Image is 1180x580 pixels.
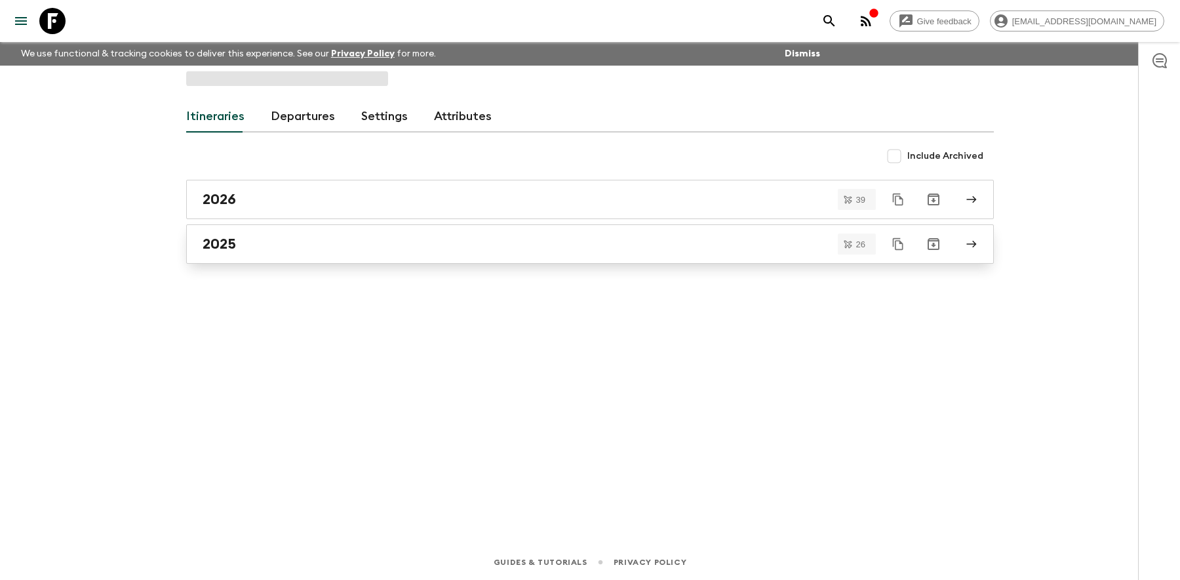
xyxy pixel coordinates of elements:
span: 39 [848,196,873,204]
h2: 2025 [203,236,236,253]
a: Give feedback [890,10,979,31]
a: 2026 [186,180,994,219]
span: Include Archived [907,150,983,163]
a: Settings [361,101,408,133]
span: 26 [848,240,873,249]
div: [EMAIL_ADDRESS][DOMAIN_NAME] [990,10,1164,31]
span: Give feedback [910,16,979,26]
h2: 2026 [203,191,236,208]
a: Privacy Policy [614,555,686,570]
button: search adventures [816,8,842,34]
p: We use functional & tracking cookies to deliver this experience. See our for more. [16,42,441,66]
a: Privacy Policy [331,49,395,58]
button: Dismiss [781,45,823,63]
button: menu [8,8,34,34]
a: 2025 [186,224,994,264]
button: Duplicate [886,188,910,211]
span: [EMAIL_ADDRESS][DOMAIN_NAME] [1005,16,1164,26]
a: Itineraries [186,101,245,133]
button: Duplicate [886,232,910,256]
button: Archive [920,231,947,257]
a: Attributes [434,101,492,133]
a: Guides & Tutorials [494,555,587,570]
button: Archive [920,186,947,213]
a: Departures [271,101,335,133]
